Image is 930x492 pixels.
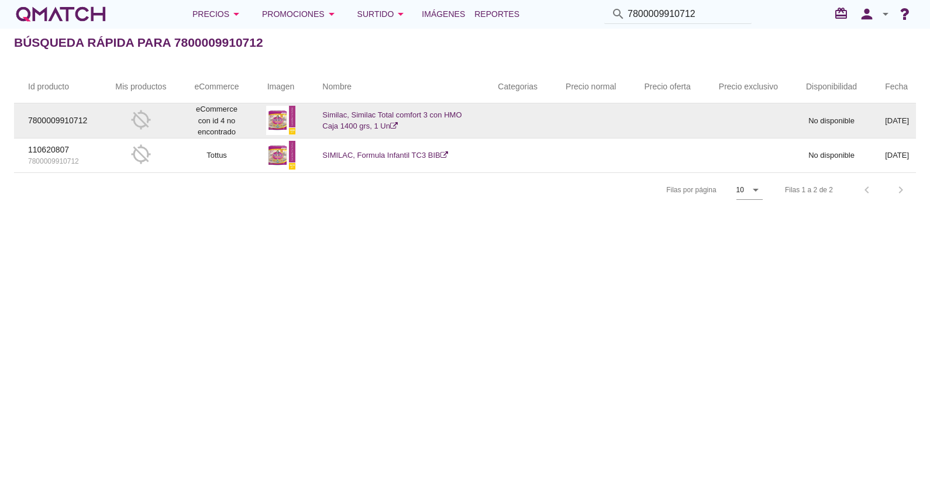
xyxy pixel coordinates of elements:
[749,183,763,197] i: arrow_drop_down
[28,156,87,167] p: 7800009910712
[611,7,625,21] i: search
[871,138,923,172] td: [DATE]
[14,33,263,52] h2: Búsqueda rápida para 7800009910712
[855,6,879,22] i: person
[14,2,108,26] a: white-qmatch-logo
[736,185,744,195] div: 10
[474,7,519,21] span: Reportes
[484,71,552,103] th: Categorias: Not sorted.
[180,71,253,103] th: eCommerce: Not sorted.
[871,71,923,103] th: Fecha: Not sorted.
[308,71,484,103] th: Nombre: Not sorted.
[628,5,745,23] input: Buscar productos
[253,71,309,103] th: Imagen: Not sorted.
[180,103,253,138] td: eCommerce con id 4 no encontrado
[549,173,763,207] div: Filas por página
[262,7,339,21] div: Promociones
[422,7,465,21] span: Imágenes
[871,103,923,138] td: [DATE]
[229,7,243,21] i: arrow_drop_down
[183,2,253,26] button: Precios
[792,103,871,138] td: No disponible
[357,7,408,21] div: Surtido
[705,71,792,103] th: Precio exclusivo: Not sorted.
[322,151,447,160] a: SIMILAC, Formula Infantil TC3 BIB
[552,71,630,103] th: Precio normal: Not sorted.
[322,110,461,131] a: Similac, Similac Total comfort 3 con HMO Caja 1400 grs, 1 Un
[792,138,871,172] td: No disponible
[28,115,87,127] p: 7800009910712
[470,2,524,26] a: Reportes
[180,138,253,172] td: Tottus
[785,185,833,195] div: Filas 1 a 2 de 2
[192,7,243,21] div: Precios
[325,7,339,21] i: arrow_drop_down
[630,71,704,103] th: Precio oferta: Not sorted.
[834,6,853,20] i: redeem
[28,144,87,156] p: 110620807
[348,2,418,26] button: Surtido
[130,144,151,165] i: gps_off
[14,71,101,103] th: Id producto: Not sorted.
[879,7,893,21] i: arrow_drop_down
[101,71,180,103] th: Mis productos: Not sorted.
[253,2,348,26] button: Promociones
[130,109,151,130] i: gps_off
[792,71,871,103] th: Disponibilidad: Not sorted.
[394,7,408,21] i: arrow_drop_down
[417,2,470,26] a: Imágenes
